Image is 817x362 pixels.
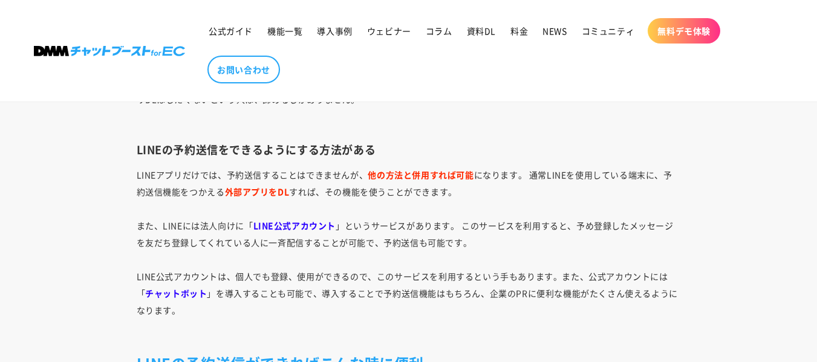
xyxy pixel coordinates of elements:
[253,219,336,231] strong: LINE公式アカウント
[137,143,681,157] h3: LINEの予約送信をできるようにする方法がある
[460,18,503,44] a: 資料DL
[201,18,260,44] a: 公式ガイド
[207,56,280,83] a: お問い合わせ
[535,18,574,44] a: NEWS
[367,25,411,36] span: ウェビナー
[575,18,642,44] a: コミュニティ
[418,18,460,44] a: コラム
[317,25,352,36] span: 導入事例
[467,25,496,36] span: 資料DL
[648,18,720,44] a: 無料デモ体験
[260,18,310,44] a: 機能一覧
[510,25,528,36] span: 料金
[657,25,711,36] span: 無料デモ体験
[368,169,474,181] strong: 他の方法と併用すれば可能
[426,25,452,36] span: コラム
[217,64,270,75] span: お問い合わせ
[137,166,681,335] p: LINEアプリだけでは、予約送信することはできませんが、 になります。 通常LINEを使用している端末に、予約送信機能をつかえる すれば、その機能を使うことができます。 また、LINEには法人向...
[310,18,359,44] a: 導入事例
[209,25,253,36] span: 公式ガイド
[582,25,635,36] span: コミュニティ
[360,18,418,44] a: ウェビナー
[145,287,207,299] strong: チャットボット
[503,18,535,44] a: 料金
[267,25,302,36] span: 機能一覧
[542,25,567,36] span: NEWS
[225,186,290,198] strong: 外部アプリをDL
[34,46,185,56] img: 株式会社DMM Boost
